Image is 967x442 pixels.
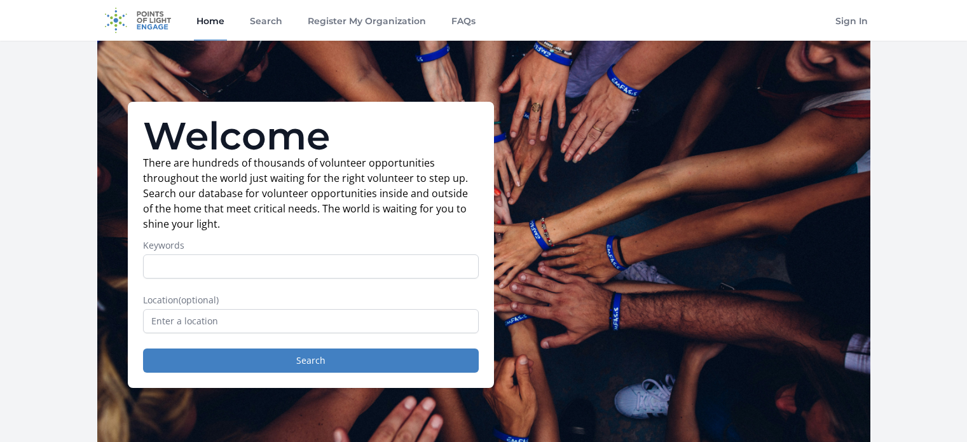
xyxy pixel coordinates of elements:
[179,294,219,306] span: (optional)
[143,294,479,307] label: Location
[143,155,479,231] p: There are hundreds of thousands of volunteer opportunities throughout the world just waiting for ...
[143,117,479,155] h1: Welcome
[143,349,479,373] button: Search
[143,239,479,252] label: Keywords
[143,309,479,333] input: Enter a location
